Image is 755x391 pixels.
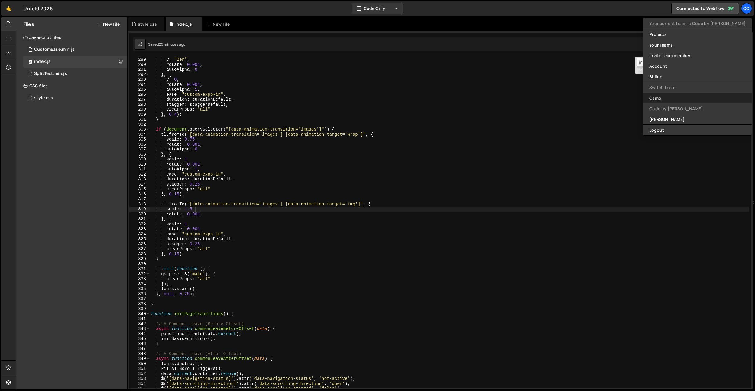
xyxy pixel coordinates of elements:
div: 313 [129,177,150,182]
div: 345 [129,336,150,341]
div: 322 [129,222,150,227]
a: 🤙 [1,1,16,16]
div: CustomEase.min.js [34,47,75,52]
div: 332 [129,272,150,277]
div: 295 [129,87,150,92]
div: 314 [129,182,150,187]
div: 343 [129,326,150,331]
div: 319 [129,207,150,212]
div: 11160/26071.js [23,68,127,80]
div: 302 [129,122,150,127]
div: 340 [129,312,150,317]
div: 306 [129,142,150,147]
div: 348 [129,351,150,357]
div: 292 [129,72,150,77]
div: 300 [129,112,150,117]
div: 311 [129,167,150,172]
div: 329 [129,257,150,262]
div: 312 [129,172,150,177]
div: 11160/26069.css [23,92,127,104]
div: 334 [129,282,150,287]
div: 339 [129,306,150,312]
div: 330 [129,262,150,267]
div: 346 [129,341,150,347]
div: 299 [129,107,150,112]
div: 327 [129,247,150,252]
input: Search for [637,58,712,67]
div: 293 [129,77,150,82]
div: style.css [138,21,157,27]
span: Toggle Replace mode [637,67,643,73]
div: Unfold 2025 [23,5,53,12]
div: 331 [129,267,150,272]
h2: Files [23,21,34,27]
div: New File [207,21,232,27]
div: 333 [129,276,150,282]
a: Co [741,3,752,14]
div: 291 [129,67,150,72]
div: 309 [129,157,150,162]
div: 296 [129,92,150,97]
div: 338 [129,302,150,307]
div: 290 [129,62,150,67]
div: 342 [129,322,150,327]
button: Logout [643,125,752,135]
a: Billing [643,71,752,82]
div: 349 [129,356,150,361]
div: SplitText.min.js [34,71,67,76]
div: 341 [129,316,150,322]
div: 352 [129,371,150,376]
div: 326 [129,242,150,247]
div: 350 [129,361,150,367]
div: 328 [129,252,150,257]
a: Account [643,61,752,71]
button: New File [97,22,120,27]
div: 301 [129,117,150,122]
div: 321 [129,217,150,222]
div: 310 [129,162,150,167]
div: 11160/26070.js [23,44,127,56]
div: 354 [129,381,150,386]
div: 303 [129,127,150,132]
div: 323 [129,227,150,232]
div: 25 minutes ago [159,42,185,47]
div: 344 [129,331,150,337]
div: 315 [129,187,150,192]
div: 304 [129,132,150,137]
a: Your Teams [643,40,752,50]
div: Javascript files [16,31,127,44]
div: 318 [129,202,150,207]
div: CSS files [16,80,127,92]
a: Projects [643,29,752,40]
div: 337 [129,296,150,302]
div: 297 [129,97,150,102]
div: 353 [129,376,150,381]
a: Osmo [643,93,752,103]
div: Saved [148,42,185,47]
div: 335 [129,286,150,292]
div: 317 [129,197,150,202]
a: Invite team member [643,50,752,61]
div: 324 [129,232,150,237]
div: 305 [129,137,150,142]
div: 351 [129,366,150,371]
div: 308 [129,152,150,157]
div: 320 [129,212,150,217]
div: 294 [129,82,150,87]
div: 11160/26068.js [23,56,127,68]
div: 336 [129,292,150,297]
div: 325 [129,237,150,242]
div: 298 [129,102,150,107]
div: 347 [129,346,150,351]
button: Code Only [352,3,403,14]
div: index.js [175,21,192,27]
div: index.js [34,59,51,64]
div: 289 [129,57,150,62]
div: 307 [129,147,150,152]
div: style.css [34,95,53,101]
div: 316 [129,192,150,197]
a: [PERSON_NAME] [643,114,752,124]
span: 0 [28,60,32,65]
a: Connected to Webflow [671,3,739,14]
